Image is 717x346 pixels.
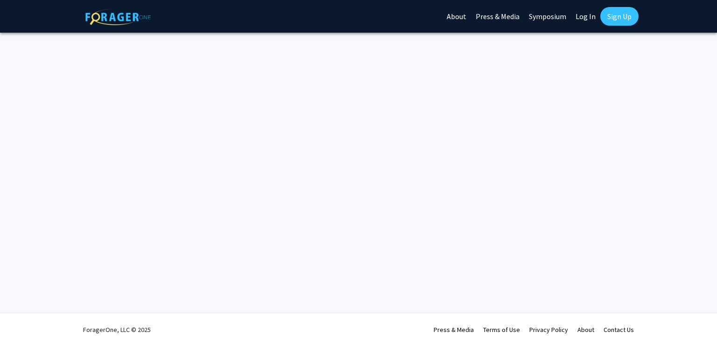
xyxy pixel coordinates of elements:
[577,325,594,334] a: About
[483,325,520,334] a: Terms of Use
[600,7,639,26] a: Sign Up
[85,9,151,25] img: ForagerOne Logo
[83,313,151,346] div: ForagerOne, LLC © 2025
[604,325,634,334] a: Contact Us
[434,325,474,334] a: Press & Media
[529,325,568,334] a: Privacy Policy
